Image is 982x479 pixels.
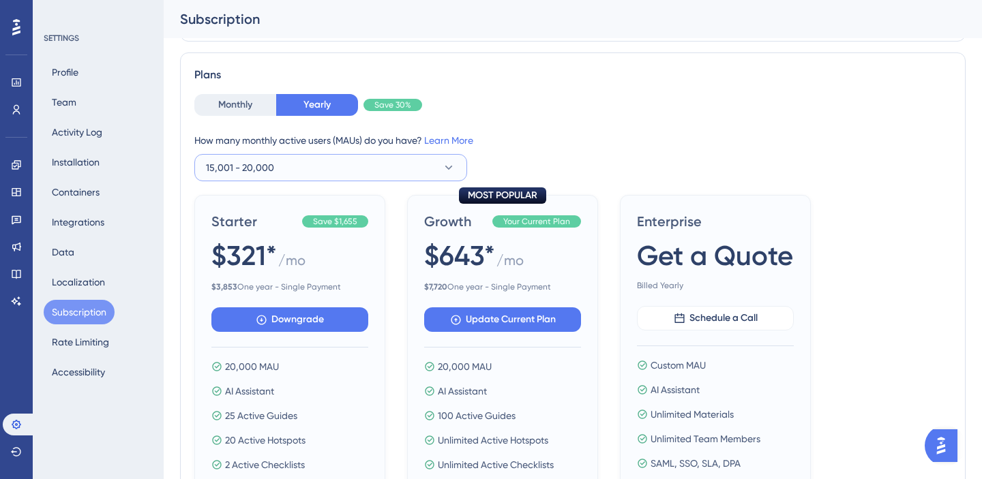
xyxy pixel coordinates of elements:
[651,382,700,398] span: AI Assistant
[44,180,108,204] button: Containers
[271,311,324,328] span: Downgrade
[206,159,274,176] span: 15,001 - 20,000
[424,135,473,146] a: Learn More
[225,432,306,448] span: 20 Active Hotspots
[689,310,758,326] span: Schedule a Call
[194,94,276,116] button: Monthly
[211,236,277,275] span: $321*
[651,357,706,373] span: Custom MAU
[211,307,368,332] button: Downgrade
[44,210,113,234] button: Integrations
[194,132,951,149] div: How many monthly active users (MAUs) do you have?
[194,67,951,83] div: Plans
[44,360,113,384] button: Accessibility
[459,187,546,204] div: MOST POPULAR
[466,311,556,328] span: Update Current Plan
[438,457,554,473] span: Unlimited Active Checklists
[180,10,932,29] div: Subscription
[496,251,524,276] span: / mo
[225,457,305,473] span: 2 Active Checklists
[424,307,581,332] button: Update Current Plan
[651,406,734,422] span: Unlimited Materials
[925,425,966,466] iframe: UserGuiding AI Assistant Launcher
[651,455,741,472] span: SAML, SSO, SLA, DPA
[651,431,760,447] span: Unlimited Team Members
[194,154,467,181] button: 15,001 - 20,000
[438,407,516,424] span: 100 Active Guides
[424,236,495,275] span: $643*
[424,282,447,292] b: $ 7,720
[438,432,548,448] span: Unlimited Active Hotspots
[44,300,115,324] button: Subscription
[424,212,487,231] span: Growth
[424,281,581,292] span: One year - Single Payment
[438,383,487,399] span: AI Assistant
[44,150,108,174] button: Installation
[225,407,297,424] span: 25 Active Guides
[44,120,110,144] button: Activity Log
[503,216,570,227] span: Your Current Plan
[438,358,492,375] span: 20,000 MAU
[44,240,83,264] button: Data
[276,94,358,116] button: Yearly
[44,90,85,114] button: Team
[44,33,154,44] div: SETTINGS
[44,60,87,84] button: Profile
[637,280,794,291] span: Billed Yearly
[637,212,794,231] span: Enterprise
[44,330,117,354] button: Rate Limiting
[637,306,794,330] button: Schedule a Call
[637,236,793,275] span: Get a Quote
[313,216,357,227] span: Save $1,655
[374,99,411,110] span: Save 30%
[211,281,368,292] span: One year - Single Payment
[278,251,306,276] span: / mo
[211,212,297,231] span: Starter
[225,358,279,375] span: 20,000 MAU
[44,270,113,294] button: Localization
[211,282,237,292] b: $ 3,853
[225,383,274,399] span: AI Assistant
